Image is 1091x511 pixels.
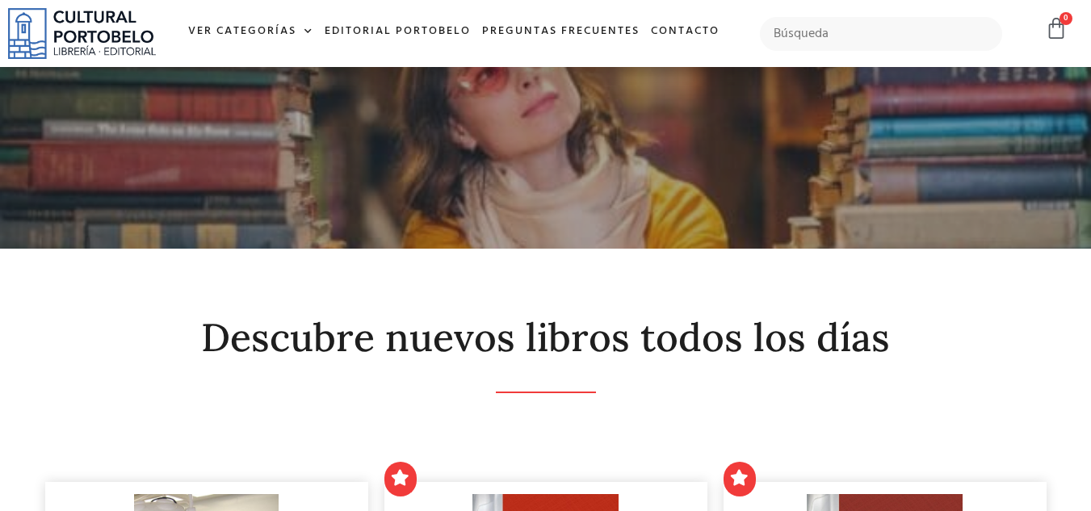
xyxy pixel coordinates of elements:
[183,15,319,49] a: Ver Categorías
[45,316,1047,359] h2: Descubre nuevos libros todos los días
[760,17,1003,51] input: Búsqueda
[1060,12,1072,25] span: 0
[319,15,476,49] a: Editorial Portobelo
[1045,17,1068,40] a: 0
[645,15,725,49] a: Contacto
[476,15,645,49] a: Preguntas frecuentes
